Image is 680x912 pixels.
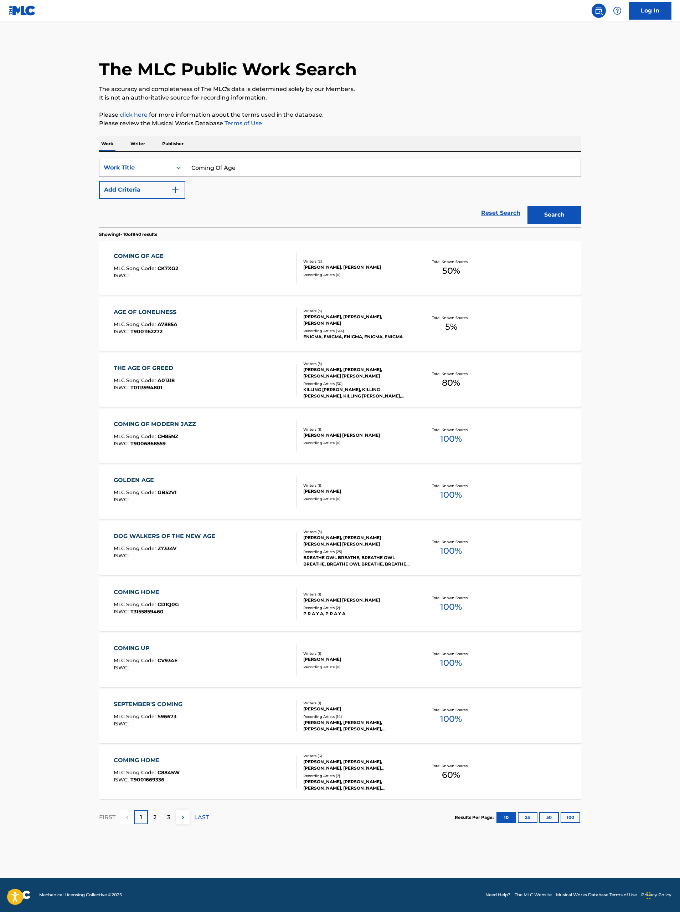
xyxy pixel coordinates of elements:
div: Writers ( 1 ) [303,427,411,432]
span: CD1Q0G [158,601,179,608]
span: CH85NZ [158,433,178,440]
span: CV934E [158,657,177,664]
button: Search [527,206,581,224]
p: Total Known Shares: [432,763,470,769]
div: P R A Y A, P R A Y A [303,610,411,617]
a: COMING HOMEMLC Song Code:C8845WISWC:T9001669336Writers (6)[PERSON_NAME], [PERSON_NAME], [PERSON_N... [99,745,581,799]
div: Writers ( 3 ) [303,308,411,314]
span: ISWC : [114,552,130,559]
div: GOLDEN AGE [114,476,176,485]
a: AGE OF LONELINESSMLC Song Code:A7885AISWC:T9001162272Writers (3)[PERSON_NAME], [PERSON_NAME], [PE... [99,297,581,351]
div: Writers ( 1 ) [303,592,411,597]
img: MLC Logo [9,5,36,16]
span: A01318 [158,377,175,384]
span: 100 % [440,601,462,613]
p: Total Known Shares: [432,259,470,264]
img: logo [9,891,31,899]
iframe: Chat Widget [644,878,680,912]
div: [PERSON_NAME] [303,488,411,495]
div: Recording Artists ( 0 ) [303,664,411,670]
div: [PERSON_NAME], [PERSON_NAME], [PERSON_NAME], [PERSON_NAME], [PERSON_NAME] [303,779,411,791]
span: ISWC : [114,328,130,335]
a: THE AGE OF GREEDMLC Song Code:A01318ISWC:T0113994801Writers (3)[PERSON_NAME], [PERSON_NAME], [PER... [99,353,581,407]
p: FIRST [99,813,115,822]
a: COMING HOMEMLC Song Code:CD1Q0GISWC:T3155859460Writers (1)[PERSON_NAME] [PERSON_NAME]Recording Ar... [99,577,581,631]
a: Privacy Policy [641,892,671,898]
p: Total Known Shares: [432,427,470,432]
div: Recording Artists ( 0 ) [303,272,411,278]
a: click here [120,111,148,118]
span: S96673 [158,713,176,720]
img: right [179,813,187,822]
img: search [594,6,603,15]
button: 25 [518,812,537,823]
span: T9001162272 [130,328,163,335]
p: Please review the Musical Works Database [99,119,581,128]
div: Help [610,4,624,18]
span: T3155859460 [130,608,164,615]
div: Writers ( 1 ) [303,483,411,488]
div: [PERSON_NAME], [PERSON_NAME], [PERSON_NAME], [PERSON_NAME] [PERSON_NAME], [PERSON_NAME], [PERSON_... [303,759,411,771]
div: [PERSON_NAME], [PERSON_NAME], [PERSON_NAME], [PERSON_NAME], [PERSON_NAME] [303,719,411,732]
div: Recording Artists ( 30 ) [303,381,411,386]
span: T9001669336 [130,776,164,783]
span: MLC Song Code : [114,769,158,776]
a: Reset Search [478,205,524,221]
a: GOLDEN AGEMLC Song Code:GB52V1ISWC:Writers (1)[PERSON_NAME]Recording Artists (0)Total Known Share... [99,465,581,519]
div: [PERSON_NAME], [PERSON_NAME], [PERSON_NAME] [PERSON_NAME] [303,366,411,379]
p: Showing 1 - 10 of 840 results [99,231,157,238]
span: MLC Song Code : [114,657,158,664]
p: Total Known Shares: [432,483,470,488]
p: Writer [128,136,147,151]
span: CK7XG2 [158,265,178,272]
div: [PERSON_NAME], [PERSON_NAME], [PERSON_NAME] [303,314,411,326]
span: 60 % [442,769,460,781]
span: Mechanical Licensing Collective © 2025 [39,892,122,898]
div: Work Title [104,163,168,172]
form: Search Form [99,159,581,227]
p: Results Per Page: [455,814,495,821]
a: The MLC Website [515,892,552,898]
div: Recording Artists ( 14 ) [303,714,411,719]
span: MLC Song Code : [114,489,158,496]
div: COMING OF MODERN JAZZ [114,420,200,429]
div: Recording Artists ( 25 ) [303,549,411,554]
a: COMING OF MODERN JAZZMLC Song Code:CH85NZISWC:T9006868559Writers (1)[PERSON_NAME] [PERSON_NAME]Re... [99,409,581,463]
p: LAST [194,813,209,822]
a: SEPTEMBER'S COMINGMLC Song Code:S96673ISWC:Writers (1)[PERSON_NAME]Recording Artists (14)[PERSON_... [99,689,581,743]
p: Total Known Shares: [432,651,470,657]
span: ISWC : [114,776,130,783]
button: 50 [539,812,559,823]
div: [PERSON_NAME] [PERSON_NAME] [303,432,411,439]
p: Total Known Shares: [432,539,470,544]
div: [PERSON_NAME] [303,656,411,663]
p: Total Known Shares: [432,371,470,376]
span: GB52V1 [158,489,176,496]
p: Total Known Shares: [432,595,470,601]
span: 5 % [445,320,457,333]
div: COMING OF AGE [114,252,178,260]
div: DOG WALKERS OF THE NEW AGE [114,532,219,541]
div: COMING HOME [114,756,180,765]
span: 50 % [442,264,460,277]
span: T9006868559 [130,440,166,447]
a: Public Search [592,4,606,18]
span: ISWC : [114,608,130,615]
div: Drag [646,885,651,906]
div: Writers ( 6 ) [303,753,411,759]
a: Terms of Use [223,120,262,127]
span: MLC Song Code : [114,545,158,552]
p: The accuracy and completeness of The MLC's data is determined solely by our Members. [99,85,581,93]
p: Publisher [160,136,186,151]
button: 100 [561,812,580,823]
img: help [613,6,622,15]
span: 100 % [440,488,462,501]
p: Total Known Shares: [432,315,470,320]
button: 10 [496,812,516,823]
p: 3 [167,813,170,822]
span: 100 % [440,713,462,725]
span: C8845W [158,769,180,776]
h1: The MLC Public Work Search [99,59,357,80]
p: Work [99,136,115,151]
